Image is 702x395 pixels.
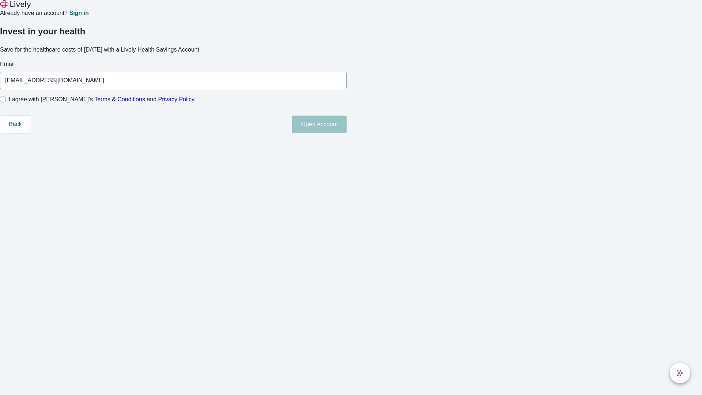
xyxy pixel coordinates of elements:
button: chat [670,363,690,383]
span: I agree with [PERSON_NAME]’s and [9,95,195,104]
svg: Lively AI Assistant [676,369,684,377]
a: Privacy Policy [158,96,195,102]
a: Sign in [69,10,88,16]
a: Terms & Conditions [94,96,145,102]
